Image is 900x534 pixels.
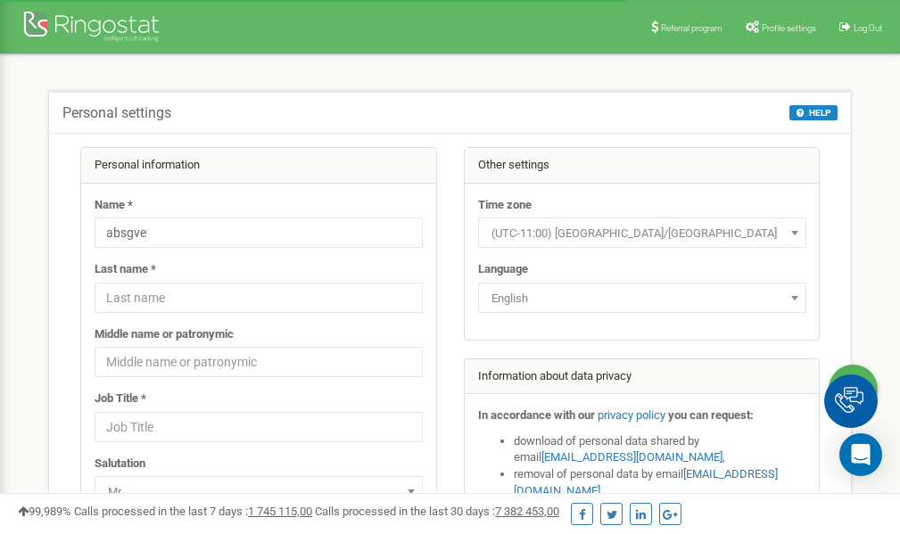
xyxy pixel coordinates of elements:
[514,433,806,466] li: download of personal data shared by email ,
[95,261,156,278] label: Last name *
[668,408,754,422] strong: you can request:
[95,390,146,407] label: Job Title *
[839,433,882,476] div: Open Intercom Messenger
[95,326,234,343] label: Middle name or patronymic
[789,105,838,120] button: HELP
[484,221,800,246] span: (UTC-11:00) Pacific/Midway
[95,476,423,506] span: Mr.
[95,456,145,472] label: Salutation
[62,105,171,121] h5: Personal settings
[484,286,800,311] span: English
[101,480,417,505] span: Mr.
[478,408,595,422] strong: In accordance with our
[478,197,532,214] label: Time zone
[95,283,423,313] input: Last name
[478,283,806,313] span: English
[762,23,816,33] span: Profile settings
[81,148,436,184] div: Personal information
[315,505,559,518] span: Calls processed in the last 30 days :
[465,148,820,184] div: Other settings
[495,505,559,518] u: 7 382 453,00
[248,505,312,518] u: 1 745 115,00
[478,218,806,248] span: (UTC-11:00) Pacific/Midway
[854,23,882,33] span: Log Out
[74,505,312,518] span: Calls processed in the last 7 days :
[514,466,806,499] li: removal of personal data by email ,
[95,218,423,248] input: Name
[95,197,133,214] label: Name *
[541,450,722,464] a: [EMAIL_ADDRESS][DOMAIN_NAME]
[465,359,820,395] div: Information about data privacy
[661,23,722,33] span: Referral program
[598,408,665,422] a: privacy policy
[95,412,423,442] input: Job Title
[95,347,423,377] input: Middle name or patronymic
[18,505,71,518] span: 99,989%
[478,261,528,278] label: Language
